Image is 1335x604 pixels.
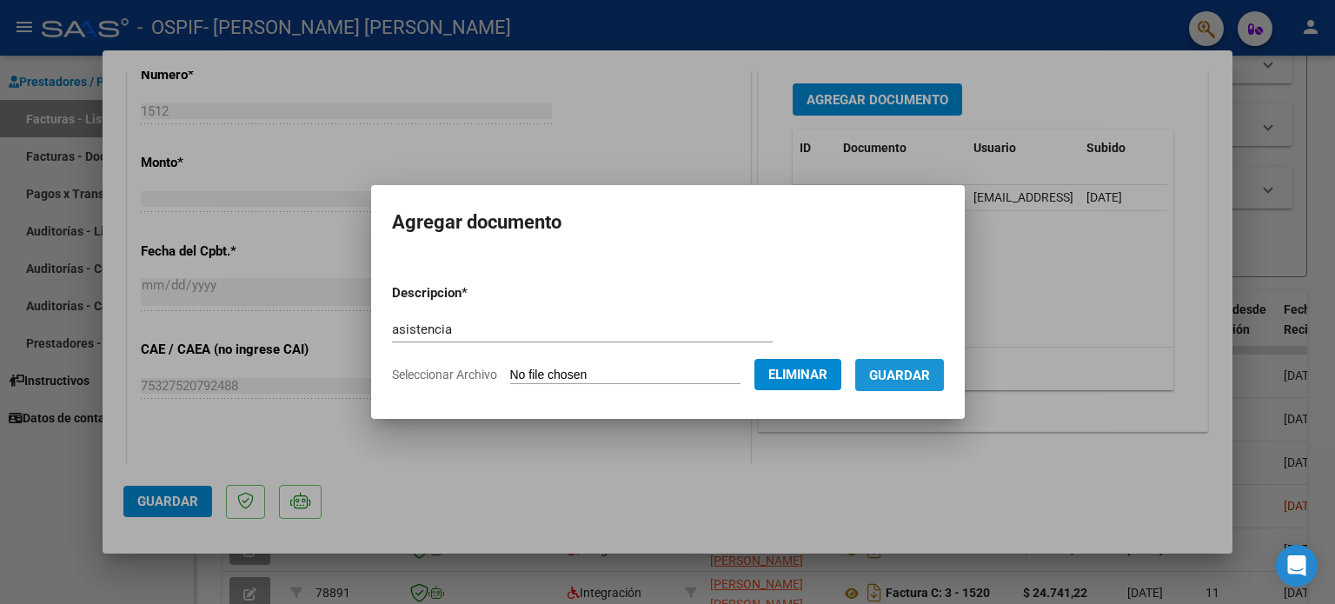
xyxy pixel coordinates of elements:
[1276,545,1318,587] div: Open Intercom Messenger
[869,368,930,383] span: Guardar
[392,283,558,303] p: Descripcion
[392,206,944,239] h2: Agregar documento
[754,359,841,390] button: Eliminar
[392,368,497,382] span: Seleccionar Archivo
[855,359,944,391] button: Guardar
[768,367,827,382] span: Eliminar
